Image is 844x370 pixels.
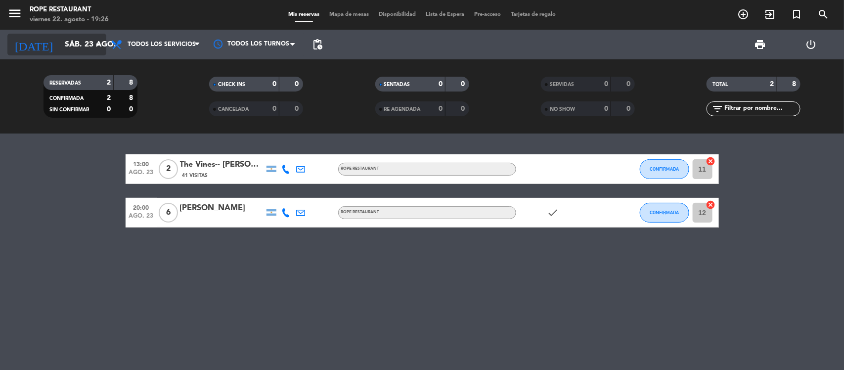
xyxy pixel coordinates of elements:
[107,94,111,101] strong: 2
[640,203,689,223] button: CONFIRMADA
[786,30,837,59] div: LOG OUT
[374,12,421,17] span: Disponibilidad
[461,81,467,88] strong: 0
[182,172,208,180] span: 41 Visitas
[604,105,608,112] strong: 0
[30,5,109,15] div: Rope restaurant
[272,81,276,88] strong: 0
[128,41,196,48] span: Todos los servicios
[324,12,374,17] span: Mapa de mesas
[755,39,766,50] span: print
[7,6,22,21] i: menu
[283,12,324,17] span: Mis reservas
[107,106,111,113] strong: 0
[506,12,561,17] span: Tarjetas de regalo
[129,94,135,101] strong: 8
[439,105,443,112] strong: 0
[723,103,800,114] input: Filtrar por nombre...
[49,81,81,86] span: RESERVADAS
[180,158,264,171] div: The Vines-- [PERSON_NAME]
[159,203,178,223] span: 6
[712,82,728,87] span: TOTAL
[129,213,154,224] span: ago. 23
[129,169,154,181] span: ago. 23
[737,8,749,20] i: add_circle_outline
[461,105,467,112] strong: 0
[384,107,421,112] span: RE AGENDADA
[791,8,802,20] i: turned_in_not
[770,81,774,88] strong: 2
[218,107,249,112] span: CANCELADA
[626,105,632,112] strong: 0
[793,81,799,88] strong: 8
[341,210,380,214] span: ROPE RESTAURANT
[547,207,559,219] i: check
[341,167,380,171] span: ROPE RESTAURANT
[650,210,679,215] span: CONFIRMADA
[817,8,829,20] i: search
[7,6,22,24] button: menu
[7,34,60,55] i: [DATE]
[311,39,323,50] span: pending_actions
[384,82,410,87] span: SENTADAS
[711,103,723,115] i: filter_list
[706,156,716,166] i: cancel
[640,159,689,179] button: CONFIRMADA
[421,12,469,17] span: Lista de Espera
[49,96,84,101] span: CONFIRMADA
[129,79,135,86] strong: 8
[30,15,109,25] div: viernes 22. agosto - 19:26
[626,81,632,88] strong: 0
[805,39,817,50] i: power_settings_new
[604,81,608,88] strong: 0
[650,166,679,172] span: CONFIRMADA
[439,81,443,88] strong: 0
[129,201,154,213] span: 20:00
[129,158,154,169] span: 13:00
[107,79,111,86] strong: 2
[180,202,264,215] div: [PERSON_NAME]
[159,159,178,179] span: 2
[706,200,716,210] i: cancel
[295,81,301,88] strong: 0
[469,12,506,17] span: Pre-acceso
[550,82,574,87] span: SERVIDAS
[129,106,135,113] strong: 0
[550,107,575,112] span: NO SHOW
[49,107,89,112] span: SIN CONFIRMAR
[295,105,301,112] strong: 0
[218,82,245,87] span: CHECK INS
[272,105,276,112] strong: 0
[764,8,776,20] i: exit_to_app
[92,39,104,50] i: arrow_drop_down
